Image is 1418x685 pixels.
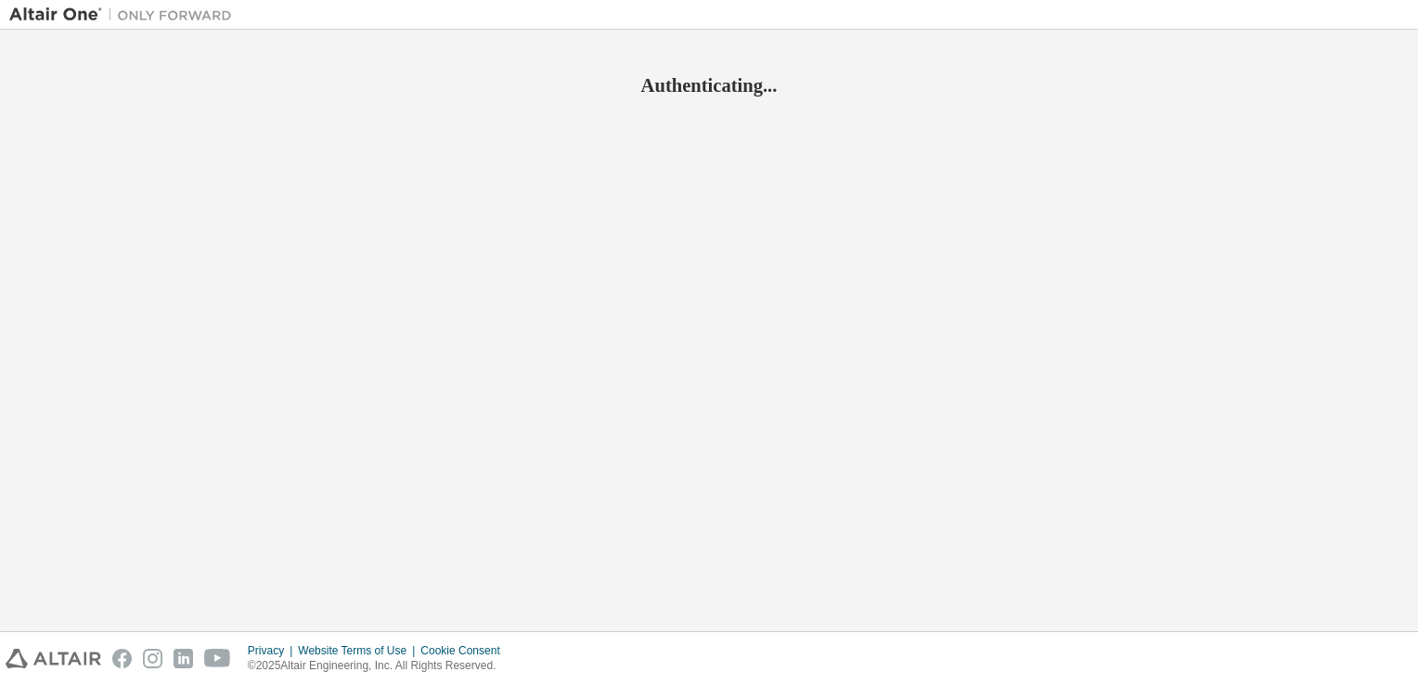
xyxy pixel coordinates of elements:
[174,649,193,668] img: linkedin.svg
[6,649,101,668] img: altair_logo.svg
[248,658,511,674] p: © 2025 Altair Engineering, Inc. All Rights Reserved.
[248,643,298,658] div: Privacy
[9,6,241,24] img: Altair One
[143,649,162,668] img: instagram.svg
[420,643,510,658] div: Cookie Consent
[204,649,231,668] img: youtube.svg
[9,73,1409,97] h2: Authenticating...
[298,643,420,658] div: Website Terms of Use
[112,649,132,668] img: facebook.svg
